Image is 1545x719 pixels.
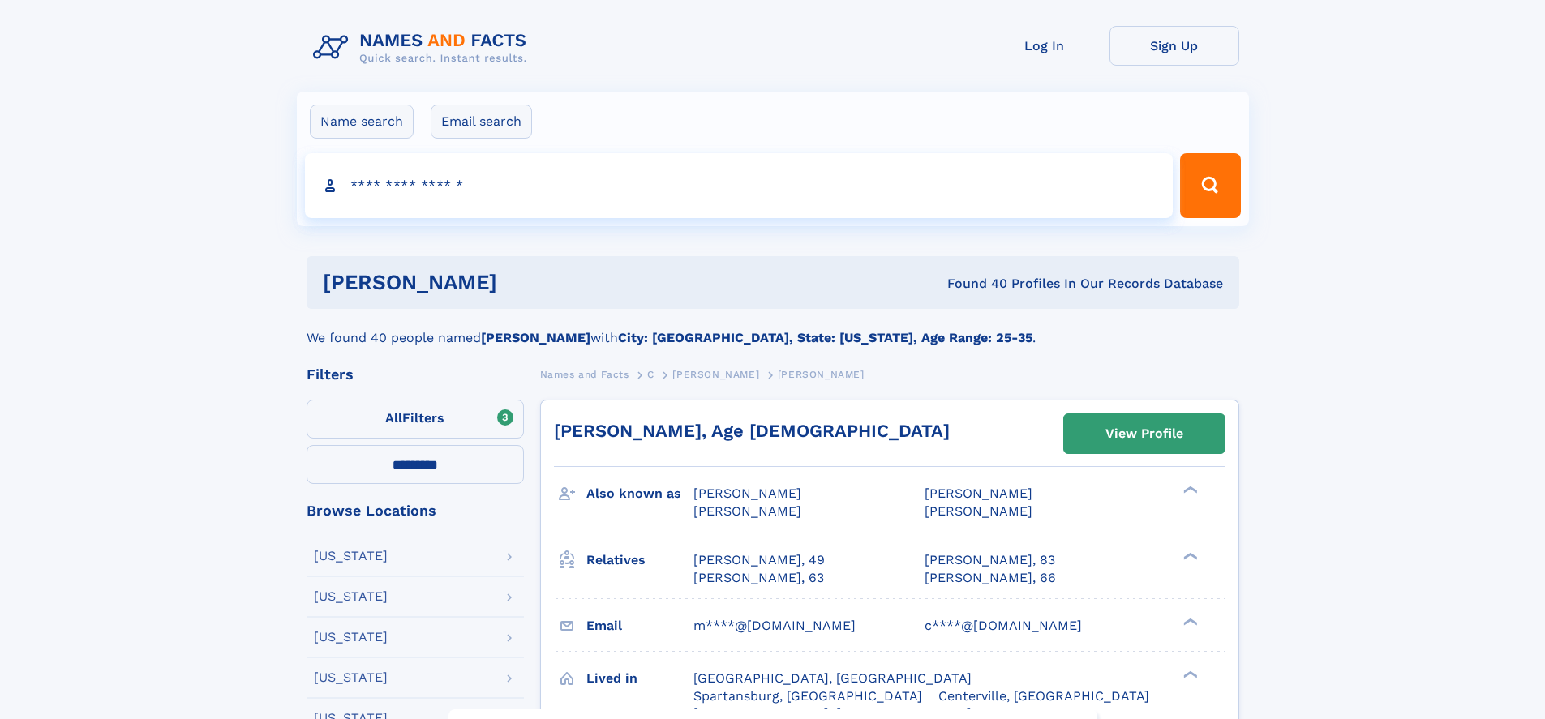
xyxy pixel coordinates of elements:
[554,421,950,441] a: [PERSON_NAME], Age [DEMOGRAPHIC_DATA]
[1109,26,1239,66] a: Sign Up
[1179,485,1199,495] div: ❯
[647,364,654,384] a: C
[586,612,693,640] h3: Email
[314,550,388,563] div: [US_STATE]
[314,671,388,684] div: [US_STATE]
[693,688,922,704] span: Spartansburg, [GEOGRAPHIC_DATA]
[1179,616,1199,627] div: ❯
[586,546,693,574] h3: Relatives
[540,364,629,384] a: Names and Facts
[778,369,865,380] span: [PERSON_NAME]
[307,367,524,382] div: Filters
[672,369,759,380] span: [PERSON_NAME]
[586,665,693,692] h3: Lived in
[693,486,801,501] span: [PERSON_NAME]
[586,480,693,507] h3: Also known as
[1179,550,1199,561] div: ❯
[1179,669,1199,679] div: ❯
[722,275,1223,293] div: Found 40 Profiles In Our Records Database
[307,26,540,70] img: Logo Names and Facts
[693,503,801,519] span: [PERSON_NAME]
[314,631,388,644] div: [US_STATE]
[314,590,388,603] div: [US_STATE]
[925,503,1032,519] span: [PERSON_NAME]
[925,551,1055,569] a: [PERSON_NAME], 83
[938,688,1149,704] span: Centerville, [GEOGRAPHIC_DATA]
[925,569,1056,587] a: [PERSON_NAME], 66
[307,503,524,518] div: Browse Locations
[693,670,972,686] span: [GEOGRAPHIC_DATA], [GEOGRAPHIC_DATA]
[672,364,759,384] a: [PERSON_NAME]
[481,330,590,345] b: [PERSON_NAME]
[307,309,1239,348] div: We found 40 people named with .
[925,486,1032,501] span: [PERSON_NAME]
[693,569,824,587] a: [PERSON_NAME], 63
[310,105,414,139] label: Name search
[307,400,524,439] label: Filters
[431,105,532,139] label: Email search
[1064,414,1225,453] a: View Profile
[693,551,825,569] a: [PERSON_NAME], 49
[1180,153,1240,218] button: Search Button
[618,330,1032,345] b: City: [GEOGRAPHIC_DATA], State: [US_STATE], Age Range: 25-35
[1105,415,1183,452] div: View Profile
[305,153,1174,218] input: search input
[323,272,723,293] h1: [PERSON_NAME]
[647,369,654,380] span: C
[980,26,1109,66] a: Log In
[385,410,402,426] span: All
